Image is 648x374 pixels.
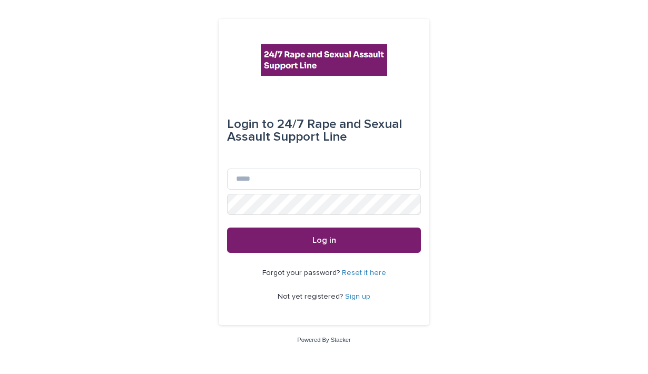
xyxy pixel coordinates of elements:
span: Login to [227,118,274,131]
button: Log in [227,228,421,253]
a: Powered By Stacker [297,337,350,343]
a: Reset it here [342,269,386,277]
span: Log in [312,236,336,244]
span: Forgot your password? [262,269,342,277]
div: 24/7 Rape and Sexual Assault Support Line [227,110,421,152]
img: rhQMoQhaT3yELyF149Cw [261,44,387,76]
span: Not yet registered? [278,293,345,300]
a: Sign up [345,293,370,300]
